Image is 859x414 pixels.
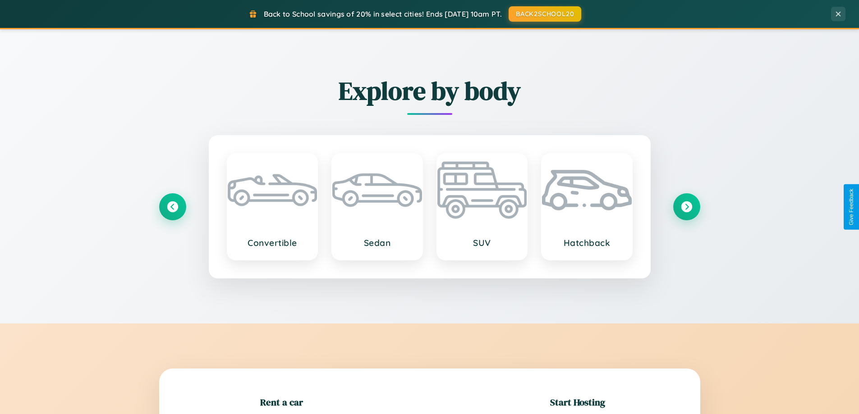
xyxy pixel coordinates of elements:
h3: Sedan [341,237,413,248]
h3: Hatchback [551,237,623,248]
h3: Convertible [237,237,308,248]
h2: Rent a car [260,396,303,409]
h2: Start Hosting [550,396,605,409]
h2: Explore by body [159,73,700,108]
div: Give Feedback [848,189,854,225]
button: BACK2SCHOOL20 [509,6,581,22]
h3: SUV [446,237,518,248]
span: Back to School savings of 20% in select cities! Ends [DATE] 10am PT. [264,9,502,18]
